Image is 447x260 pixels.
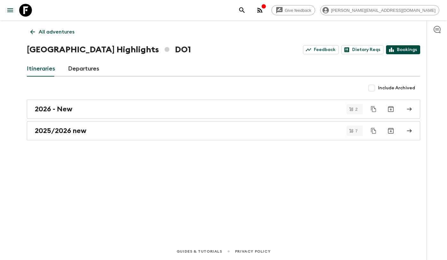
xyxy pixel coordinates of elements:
[27,61,55,77] a: Itineraries
[35,105,72,113] h2: 2026 - New
[384,103,397,115] button: Archive
[352,129,361,133] span: 7
[4,4,17,17] button: menu
[27,26,78,38] a: All adventures
[368,125,379,137] button: Duplicate
[386,45,420,54] a: Bookings
[303,45,339,54] a: Feedback
[352,107,361,111] span: 2
[384,124,397,137] button: Archive
[27,43,191,56] h1: [GEOGRAPHIC_DATA] Highlights DO1
[328,8,439,13] span: [PERSON_NAME][EMAIL_ADDRESS][DOMAIN_NAME]
[35,127,87,135] h2: 2025/2026 new
[368,103,379,115] button: Duplicate
[177,248,222,255] a: Guides & Tutorials
[235,248,270,255] a: Privacy Policy
[27,121,420,140] a: 2025/2026 new
[378,85,415,91] span: Include Archived
[236,4,248,17] button: search adventures
[271,5,315,15] a: Give feedback
[281,8,315,13] span: Give feedback
[320,5,439,15] div: [PERSON_NAME][EMAIL_ADDRESS][DOMAIN_NAME]
[341,45,383,54] a: Dietary Reqs
[68,61,99,77] a: Departures
[39,28,74,36] p: All adventures
[27,100,420,119] a: 2026 - New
